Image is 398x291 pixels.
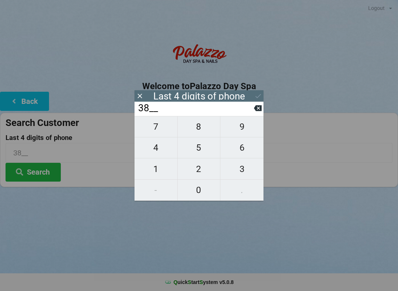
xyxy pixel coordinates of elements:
[220,161,263,177] span: 3
[135,137,178,158] button: 4
[220,158,263,179] button: 3
[220,119,263,134] span: 9
[178,140,220,155] span: 5
[178,180,221,201] button: 0
[220,137,263,158] button: 6
[178,182,220,198] span: 0
[178,137,221,158] button: 5
[220,116,263,137] button: 9
[135,119,177,134] span: 7
[178,158,221,179] button: 2
[153,92,245,100] div: Last 4 digits of phone
[135,116,178,137] button: 7
[135,140,177,155] span: 4
[178,119,220,134] span: 8
[135,161,177,177] span: 1
[178,116,221,137] button: 8
[178,161,220,177] span: 2
[135,158,178,179] button: 1
[220,140,263,155] span: 6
